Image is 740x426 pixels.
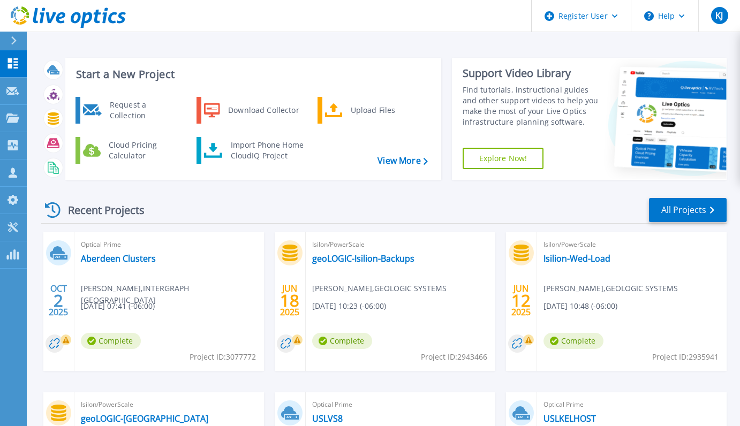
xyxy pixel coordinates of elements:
span: Isilon/PowerScale [312,239,489,250]
span: [DATE] 10:48 (-06:00) [543,300,617,312]
span: [PERSON_NAME] , INTERGRAPH [GEOGRAPHIC_DATA] [81,283,264,306]
div: Download Collector [223,100,304,121]
span: Project ID: 2935941 [652,351,719,363]
a: geoLOGIC-Isilion-Backups [312,253,414,264]
div: Support Video Library [463,66,600,80]
span: Isilon/PowerScale [543,239,720,250]
span: 2 [54,296,63,305]
a: View More [377,156,427,166]
a: All Projects [649,198,727,222]
span: [PERSON_NAME] , GEOLOGIC SYSTEMS [312,283,447,294]
div: Find tutorials, instructional guides and other support videos to help you make the most of your L... [463,85,600,127]
span: Complete [543,333,603,349]
div: Request a Collection [104,100,183,121]
div: Recent Projects [41,197,159,223]
span: KJ [715,11,723,20]
div: Upload Files [345,100,425,121]
a: Aberdeen Clusters [81,253,156,264]
a: Upload Files [318,97,427,124]
span: [DATE] 07:41 (-06:00) [81,300,155,312]
span: Project ID: 2943466 [421,351,487,363]
a: Download Collector [197,97,306,124]
div: JUN 2025 [511,281,531,320]
div: OCT 2025 [48,281,69,320]
span: [PERSON_NAME] , GEOLOGIC SYSTEMS [543,283,678,294]
div: JUN 2025 [280,281,300,320]
a: geoLOGIC-[GEOGRAPHIC_DATA] [81,413,208,424]
h3: Start a New Project [76,69,427,80]
a: Isilion-Wed-Load [543,253,610,264]
span: Project ID: 3077772 [190,351,256,363]
span: Complete [312,333,372,349]
span: 18 [280,296,299,305]
span: 12 [511,296,531,305]
span: Isilon/PowerScale [81,399,258,410]
span: Optical Prime [312,399,489,410]
span: Optical Prime [81,239,258,250]
a: USLKELHOST [543,413,596,424]
a: Cloud Pricing Calculator [75,137,185,164]
span: Complete [81,333,141,349]
div: Import Phone Home CloudIQ Project [225,140,309,161]
span: Optical Prime [543,399,720,410]
div: Cloud Pricing Calculator [103,140,183,161]
a: Request a Collection [75,97,185,124]
a: USLVS8 [312,413,343,424]
span: [DATE] 10:23 (-06:00) [312,300,386,312]
a: Explore Now! [463,148,544,169]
